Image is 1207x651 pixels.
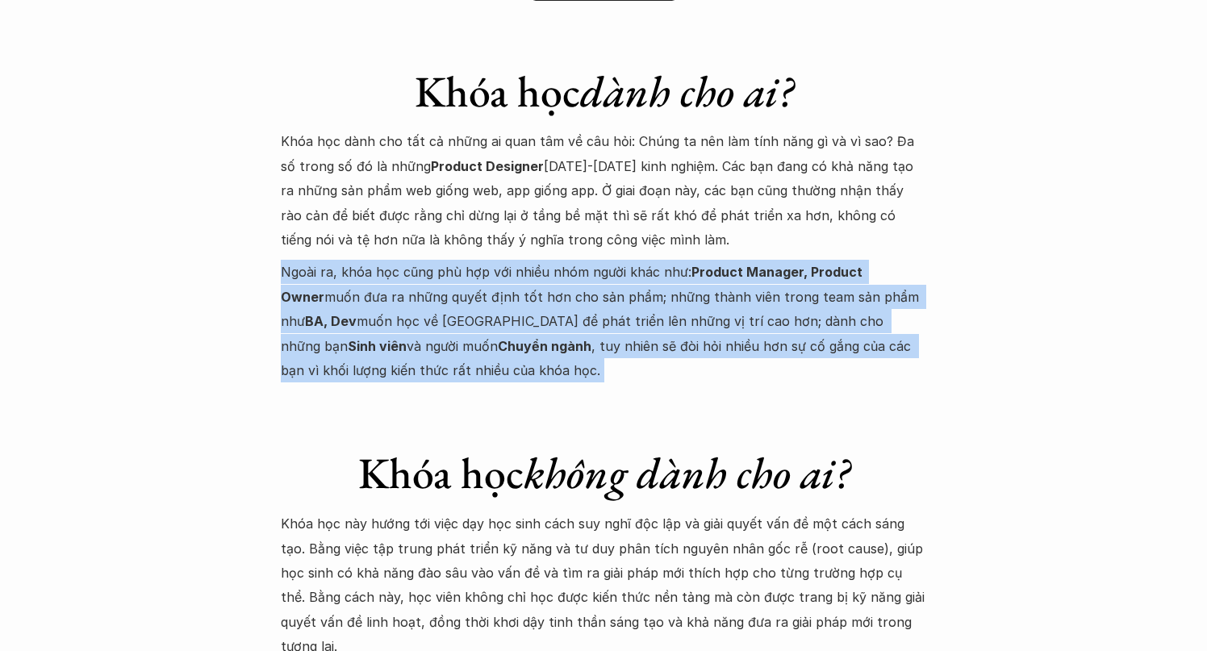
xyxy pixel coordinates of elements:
h1: Khóa học [281,447,926,499]
em: dành cho ai? [580,63,793,119]
h1: Khóa học [281,65,926,118]
em: không dành cho ai? [524,444,850,501]
strong: Sinh viên [348,338,407,354]
strong: BA, Dev [305,313,357,329]
strong: Product Manager, Product Owner [281,264,866,304]
p: Khóa học dành cho tất cả những ai quan tâm về câu hỏi: Chúng ta nên làm tính năng gì và vì sao? Đ... [281,129,926,252]
strong: Chuyển ngành [498,338,591,354]
strong: Product Designer [431,158,544,174]
p: Ngoài ra, khóa học cũng phù hợp với nhiều nhóm người khác như: muốn đưa ra những quyết định tốt h... [281,260,926,382]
